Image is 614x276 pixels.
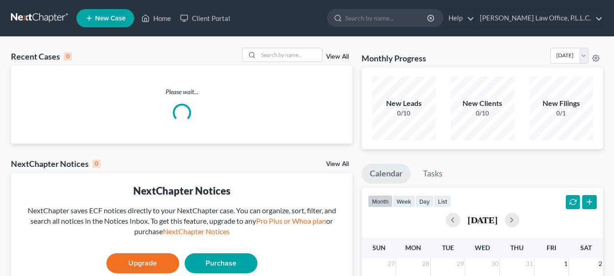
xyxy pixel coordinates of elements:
[11,87,352,96] p: Please wait...
[510,244,523,251] span: Thu
[529,109,593,118] div: 0/1
[345,10,428,26] input: Search by name...
[362,53,426,64] h3: Monthly Progress
[442,244,454,251] span: Tue
[185,253,257,273] a: Purchase
[362,164,411,184] a: Calendar
[421,258,430,269] span: 28
[92,160,101,168] div: 0
[176,10,235,26] a: Client Portal
[106,253,179,273] a: Upgrade
[444,10,474,26] a: Help
[137,10,176,26] a: Home
[456,258,465,269] span: 29
[451,98,514,109] div: New Clients
[387,258,396,269] span: 27
[64,52,72,60] div: 0
[475,10,603,26] a: [PERSON_NAME] Law Office, P.L.L.C.
[529,98,593,109] div: New Filings
[256,216,326,225] a: Pro Plus or Whoa plan
[326,54,349,60] a: View All
[18,206,345,237] div: NextChapter saves ECF notices directly to your NextChapter case. You can organize, sort, filter, ...
[580,244,592,251] span: Sat
[11,51,72,62] div: Recent Cases
[18,184,345,198] div: NextChapter Notices
[434,195,451,207] button: list
[372,109,436,118] div: 0/10
[475,244,490,251] span: Wed
[372,98,436,109] div: New Leads
[368,195,393,207] button: month
[525,258,534,269] span: 31
[393,195,415,207] button: week
[11,158,101,169] div: NextChapter Notices
[415,164,451,184] a: Tasks
[372,244,386,251] span: Sun
[598,258,603,269] span: 2
[326,161,349,167] a: View All
[490,258,499,269] span: 30
[258,48,322,61] input: Search by name...
[405,244,421,251] span: Mon
[163,227,230,236] a: NextChapter Notices
[415,195,434,207] button: day
[547,244,556,251] span: Fri
[468,215,498,225] h2: [DATE]
[95,15,126,22] span: New Case
[451,109,514,118] div: 0/10
[563,258,569,269] span: 1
